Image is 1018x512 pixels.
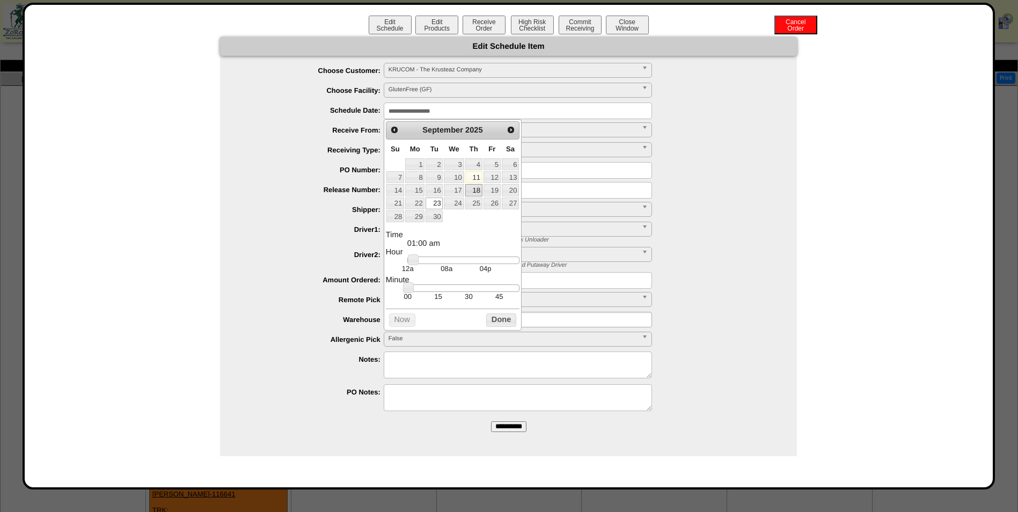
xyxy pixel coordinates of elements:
a: 8 [405,171,424,183]
label: Remote Pick [241,296,384,304]
span: Saturday [506,145,515,153]
a: 9 [426,171,443,183]
dt: Minute [386,276,519,284]
a: 6 [502,158,519,170]
div: * Driver 2: Shipment Truck Loader OR Receiving Load Putaway Driver [376,262,797,268]
label: Release Number: [241,186,384,194]
a: High RiskChecklist [510,25,556,32]
label: PO Number: [241,166,384,174]
td: 00 [392,292,423,301]
label: Choose Customer: [241,67,384,75]
td: 45 [484,292,515,301]
a: 15 [405,184,424,196]
a: 19 [484,184,501,196]
label: PO Notes: [241,388,384,396]
td: 30 [453,292,484,301]
a: 7 [386,171,404,183]
span: Thursday [470,145,478,153]
label: Warehouse [241,316,384,324]
a: Prev [387,123,401,137]
a: 2 [426,158,443,170]
a: 27 [502,198,519,209]
label: Receiving Type: [241,146,384,154]
a: 29 [405,210,424,222]
span: Tuesday [430,145,438,153]
label: Notes: [241,355,384,363]
a: 18 [465,184,482,196]
label: Schedule Date: [241,106,384,114]
label: Driver2: [241,251,384,259]
a: 25 [465,198,482,209]
dt: Time [386,231,519,239]
span: KRUCOM - The Krusteaz Company [389,63,638,76]
span: Monday [410,145,420,153]
td: 08a [427,264,466,273]
button: CancelOrder [774,16,817,34]
span: Wednesday [449,145,459,153]
dt: Hour [386,248,519,257]
a: 16 [426,184,443,196]
a: 23 [426,198,443,209]
label: Driver1: [241,225,384,233]
dd: 01:00 am [407,239,519,248]
button: Done [486,313,516,327]
a: 1 [405,158,424,170]
span: False [389,332,638,345]
button: EditSchedule [369,16,412,34]
span: Prev [390,126,399,134]
a: 13 [502,171,519,183]
button: CommitReceiving [559,16,602,34]
a: 14 [386,184,404,196]
label: Choose Facility: [241,86,384,94]
button: Now [389,313,415,327]
td: 12a [389,264,427,273]
label: Shipper: [241,206,384,214]
a: 5 [484,158,501,170]
a: 24 [444,198,464,209]
a: CloseWindow [605,24,650,32]
a: 21 [386,198,404,209]
span: GlutenFree (GF) [389,83,638,96]
a: 12 [484,171,501,183]
td: 15 [423,292,453,301]
a: 28 [386,210,404,222]
a: 10 [444,171,464,183]
a: 3 [444,158,464,170]
a: 20 [502,184,519,196]
a: Next [504,123,518,137]
button: CloseWindow [606,16,649,34]
a: 26 [484,198,501,209]
label: Allergenic Pick [241,335,384,343]
span: Next [507,126,515,134]
span: Sunday [391,145,400,153]
label: Amount Ordered: [241,276,384,284]
a: 22 [405,198,424,209]
label: Receive From: [241,126,384,134]
div: * Driver 1: Shipment Load Picker OR Receiving Truck Unloader [376,237,797,243]
a: 30 [426,210,443,222]
a: 11 [465,171,482,183]
button: EditProducts [415,16,458,34]
td: 04p [466,264,504,273]
button: ReceiveOrder [463,16,506,34]
button: High RiskChecklist [511,16,554,34]
a: 4 [465,158,482,170]
a: 17 [444,184,464,196]
span: September [422,126,463,135]
span: Friday [488,145,495,153]
div: Edit Schedule Item [220,37,797,56]
span: 2025 [465,126,483,135]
